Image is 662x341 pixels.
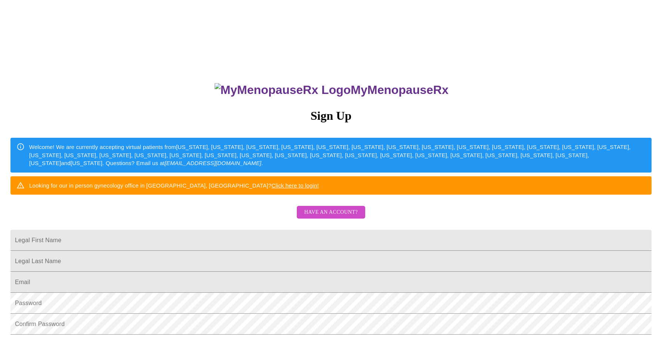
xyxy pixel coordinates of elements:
div: Looking for our in person gynecology office in [GEOGRAPHIC_DATA], [GEOGRAPHIC_DATA]? [29,179,319,192]
img: MyMenopauseRx Logo [215,83,351,97]
div: Welcome! We are currently accepting virtual patients from [US_STATE], [US_STATE], [US_STATE], [US... [29,140,646,170]
em: [EMAIL_ADDRESS][DOMAIN_NAME] [164,160,261,166]
h3: MyMenopauseRx [12,83,652,97]
a: Have an account? [295,214,367,220]
span: Have an account? [304,208,358,217]
a: Click here to login! [271,182,319,189]
button: Have an account? [297,206,365,219]
h3: Sign Up [10,109,652,123]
